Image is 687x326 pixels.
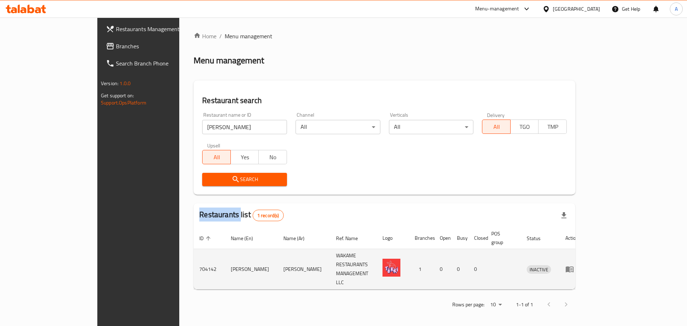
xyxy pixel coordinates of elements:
[253,212,283,219] span: 1 record(s)
[389,120,474,134] div: All
[262,152,284,162] span: No
[253,210,284,221] div: Total records count
[513,122,536,132] span: TGO
[219,32,222,40] li: /
[538,120,567,134] button: TMP
[101,91,134,100] span: Get support on:
[202,95,567,106] h2: Restaurant search
[199,234,213,243] span: ID
[194,227,584,289] table: enhanced table
[555,207,572,224] div: Export file
[100,55,212,72] a: Search Branch Phone
[330,249,377,289] td: WAKAME RESTAURANTS MANAGEMENT LLC
[541,122,564,132] span: TMP
[475,5,519,13] div: Menu-management
[560,227,584,249] th: Action
[468,227,486,249] th: Closed
[231,234,262,243] span: Name (En)
[101,79,118,88] span: Version:
[527,266,551,274] span: INACTIVE
[451,227,468,249] th: Busy
[434,249,451,289] td: 0
[202,173,287,186] button: Search
[208,175,281,184] span: Search
[202,150,231,164] button: All
[120,79,131,88] span: 1.0.0
[482,120,511,134] button: All
[553,5,600,13] div: [GEOGRAPHIC_DATA]
[207,143,220,148] label: Upsell
[101,98,146,107] a: Support.OpsPlatform
[230,150,259,164] button: Yes
[116,59,206,68] span: Search Branch Phone
[383,259,400,277] img: Tokki Kichen
[434,227,451,249] th: Open
[468,249,486,289] td: 0
[409,249,434,289] td: 1
[194,32,575,40] nav: breadcrumb
[491,229,512,247] span: POS group
[527,234,550,243] span: Status
[283,234,314,243] span: Name (Ar)
[487,112,505,117] label: Delivery
[409,227,434,249] th: Branches
[296,120,380,134] div: All
[278,249,330,289] td: [PERSON_NAME]
[336,234,367,243] span: Ref. Name
[116,42,206,50] span: Branches
[451,249,468,289] td: 0
[202,120,287,134] input: Search for restaurant name or ID..
[452,300,484,309] p: Rows per page:
[199,209,283,221] h2: Restaurants list
[675,5,678,13] span: A
[225,32,272,40] span: Menu management
[485,122,508,132] span: All
[487,300,505,310] div: Rows per page:
[258,150,287,164] button: No
[234,152,256,162] span: Yes
[100,20,212,38] a: Restaurants Management
[377,227,409,249] th: Logo
[205,152,228,162] span: All
[516,300,533,309] p: 1-1 of 1
[116,25,206,33] span: Restaurants Management
[100,38,212,55] a: Branches
[194,55,264,66] h2: Menu management
[225,249,278,289] td: [PERSON_NAME]
[510,120,539,134] button: TGO
[565,265,579,273] div: Menu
